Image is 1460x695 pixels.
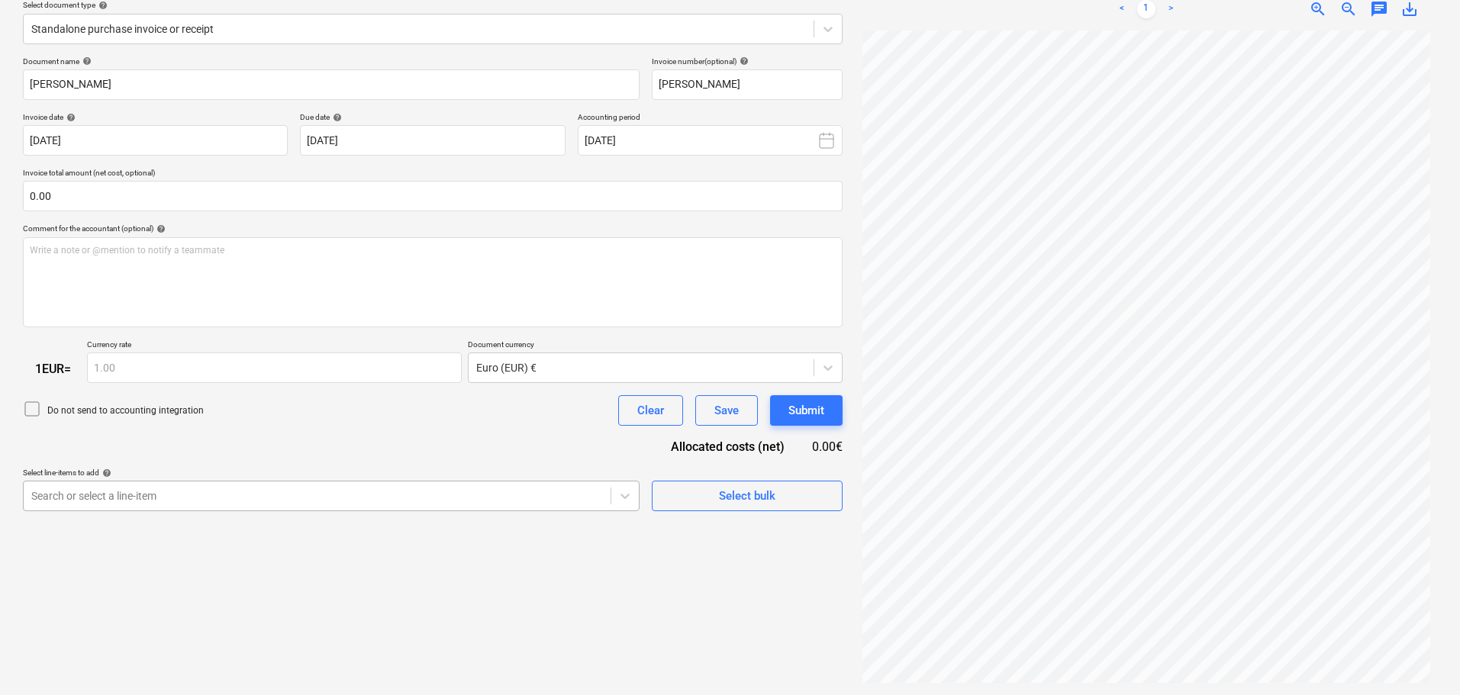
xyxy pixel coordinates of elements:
input: Due date not specified [300,125,565,156]
p: Do not send to accounting integration [47,404,204,417]
div: Invoice number (optional) [652,56,843,66]
span: help [63,113,76,122]
p: Document currency [468,339,843,352]
span: help [95,1,108,10]
input: Invoice number [652,69,843,100]
div: Select line-items to add [23,468,640,478]
button: [DATE] [578,125,843,156]
button: Submit [770,395,843,426]
p: Currency rate [87,339,462,352]
p: Accounting period [578,112,843,125]
button: Save [695,395,758,426]
div: Comment for the accountant (optional) [23,224,843,233]
div: Submit [788,401,824,420]
button: Clear [618,395,683,426]
div: Invoice date [23,112,288,122]
div: 1 EUR = [23,362,87,376]
span: help [330,113,342,122]
input: Document name [23,69,640,100]
span: help [153,224,166,233]
input: Invoice date not specified [23,125,288,156]
span: help [79,56,92,66]
div: 0.00€ [809,438,843,455]
p: Invoice total amount (net cost, optional) [23,168,843,181]
div: Due date [300,112,565,122]
div: Select bulk [719,486,775,506]
div: Clear [637,401,664,420]
div: Allocated costs (net) [644,438,809,455]
iframe: Chat Widget [1384,622,1460,695]
span: help [736,56,749,66]
div: Save [714,401,739,420]
span: help [99,468,111,478]
button: Select bulk [652,481,843,511]
div: Document name [23,56,640,66]
input: Invoice total amount (net cost, optional) [23,181,843,211]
